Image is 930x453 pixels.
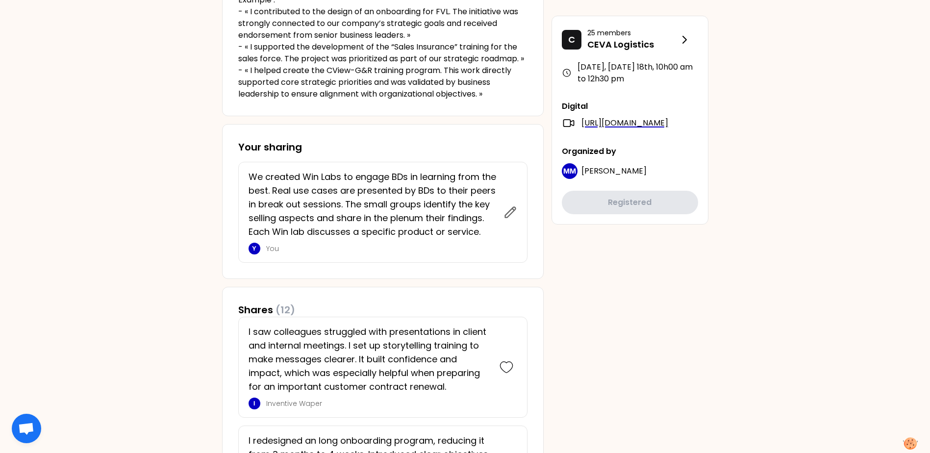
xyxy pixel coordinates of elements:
[252,245,256,252] p: Y
[238,303,295,317] h3: Shares
[238,140,528,154] h3: Your sharing
[249,325,490,394] p: I saw colleagues struggled with presentations in client and internal meetings. I set up storytell...
[562,146,698,157] p: Organized by
[266,399,490,408] p: Inventive Waper
[581,165,647,176] span: [PERSON_NAME]
[587,28,679,38] p: 25 members
[266,244,498,253] p: You
[587,38,679,51] p: CEVA Logistics
[249,170,498,239] p: We created Win Labs to engage BDs in learning from the best. Real use cases are presented by BDs ...
[562,101,698,112] p: Digital
[563,166,576,176] p: MM
[276,303,295,317] span: (12)
[12,414,41,443] div: Open chat
[568,33,575,47] p: C
[581,117,668,129] a: [URL][DOMAIN_NAME]
[562,61,698,85] div: [DATE], [DATE] 18th , 10h00 am to 12h30 pm
[253,400,255,407] p: I
[562,191,698,214] button: Registered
